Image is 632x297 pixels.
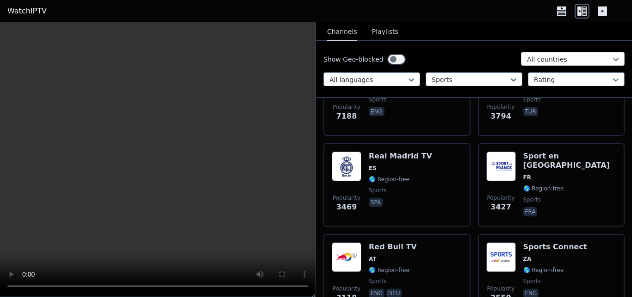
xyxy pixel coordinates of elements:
span: 🌎 Region-free [523,266,564,274]
span: Popularity [487,103,514,111]
span: sports [369,96,386,103]
p: spa [369,198,383,207]
span: sports [369,187,386,194]
img: Sport en France [486,152,516,181]
span: sports [523,196,541,203]
span: FR [523,174,531,181]
a: WatchIPTV [7,6,47,17]
span: ES [369,164,377,172]
label: Show Geo-blocked [323,55,384,64]
button: Playlists [372,23,398,41]
span: 3469 [336,202,357,213]
span: Popularity [487,285,514,292]
span: 🌎 Region-free [369,266,409,274]
p: tur [523,107,538,116]
img: Red Bull TV [332,242,361,272]
img: Real Madrid TV [332,152,361,181]
span: Popularity [333,103,360,111]
p: eng [369,107,384,116]
span: 🌎 Region-free [369,176,409,183]
span: sports [523,278,541,285]
span: 🌎 Region-free [523,185,564,192]
img: Sports Connect [486,242,516,272]
h6: Sport en [GEOGRAPHIC_DATA] [523,152,617,170]
h6: Red Bull TV [369,242,417,252]
h6: Real Madrid TV [369,152,432,161]
span: AT [369,255,377,263]
span: sports [369,278,386,285]
button: Channels [327,23,357,41]
span: Popularity [333,194,360,202]
span: ZA [523,255,532,263]
span: 3794 [490,111,511,122]
p: fra [523,207,538,216]
span: 7188 [336,111,357,122]
span: Popularity [333,285,360,292]
span: sports [523,96,541,103]
h6: Sports Connect [523,242,587,252]
span: 3427 [490,202,511,213]
span: Popularity [487,194,514,202]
